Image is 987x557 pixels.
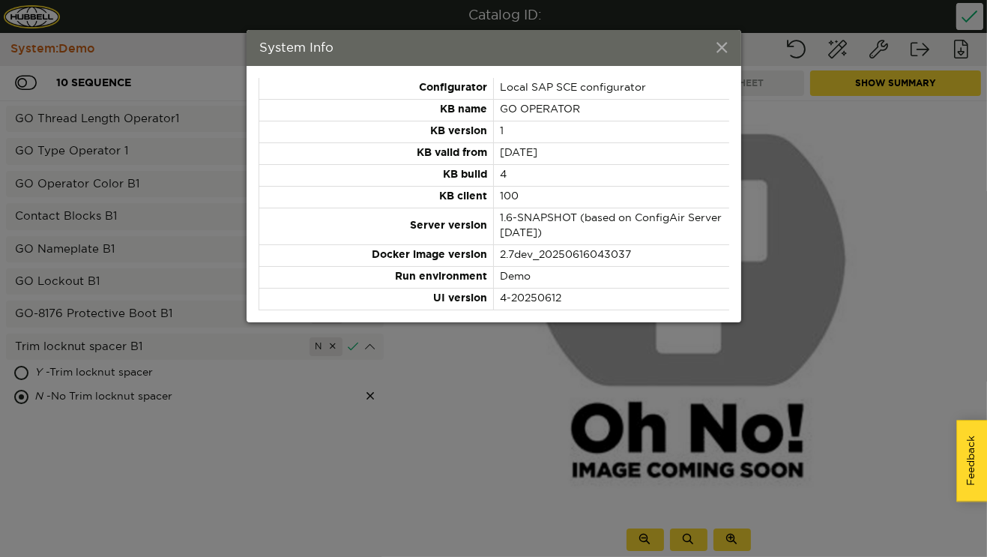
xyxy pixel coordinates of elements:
[259,187,494,208] td: KB client
[494,245,729,267] td: 2.7dev_20250616043037
[494,121,729,143] td: 1
[494,267,729,289] td: Demo
[259,165,494,187] td: KB build
[259,245,494,267] td: Docker image version
[494,289,729,310] td: 4-20250612
[494,208,729,245] td: 1.6-SNAPSHOT (based on ConfigAir Server [DATE])
[259,289,494,310] td: UI version
[259,121,494,143] td: KB version
[494,78,729,99] td: Local SAP SCE configurator
[494,187,729,208] td: 100
[494,143,729,165] td: [DATE]
[494,165,729,187] td: 4
[259,143,494,165] td: KB valid from
[494,100,729,121] td: GO OPERATOR
[259,78,494,99] td: Configurator
[247,30,741,66] div: System Info
[259,267,494,289] td: Run environment
[259,100,494,121] td: KB name
[259,208,494,245] td: Server version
